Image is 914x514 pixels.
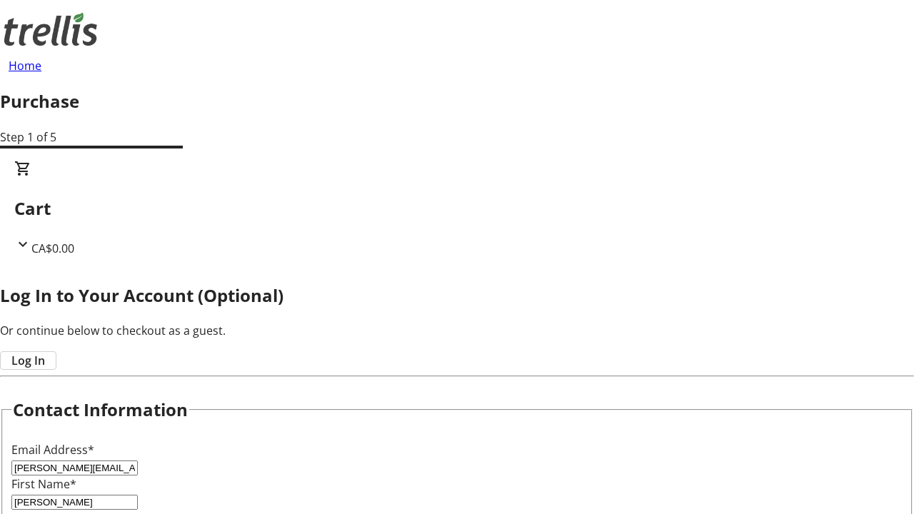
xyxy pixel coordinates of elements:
label: Email Address* [11,442,94,458]
span: CA$0.00 [31,241,74,256]
span: Log In [11,352,45,369]
label: First Name* [11,476,76,492]
h2: Cart [14,196,900,221]
div: CartCA$0.00 [14,160,900,257]
h2: Contact Information [13,397,188,423]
